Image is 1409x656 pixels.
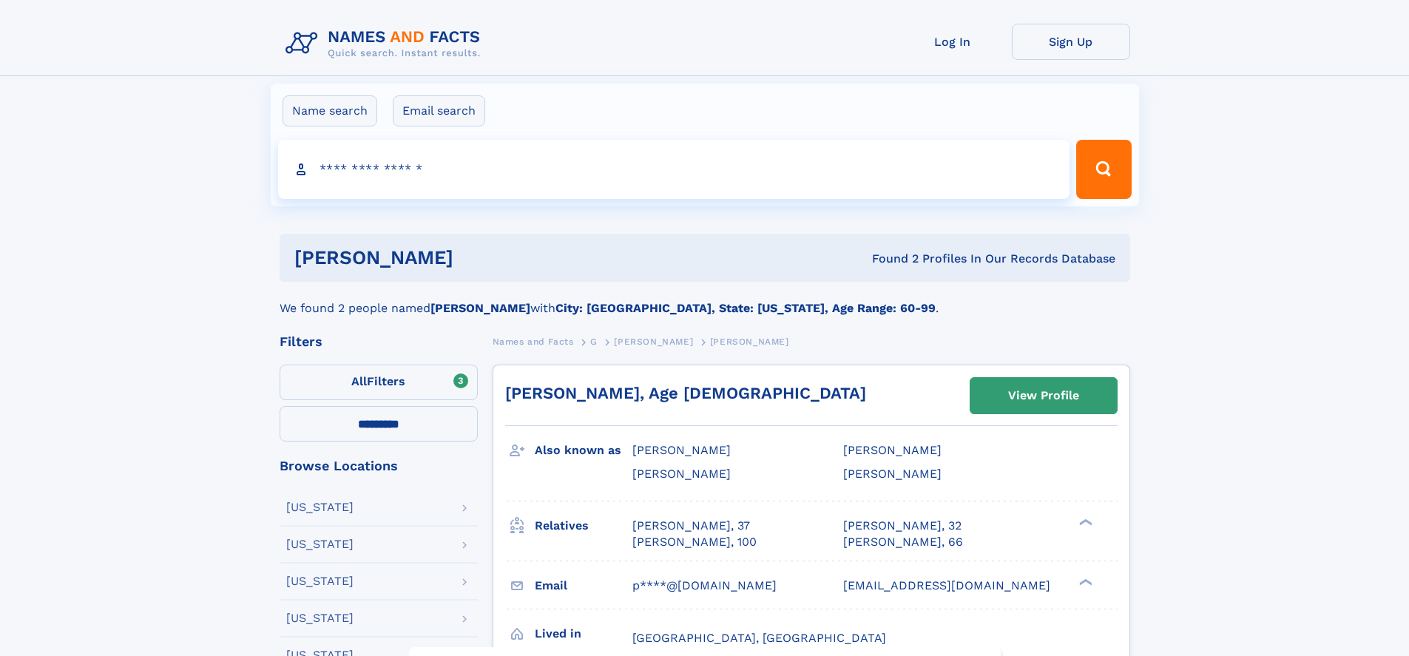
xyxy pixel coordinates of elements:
b: City: [GEOGRAPHIC_DATA], State: [US_STATE], Age Range: 60-99 [555,301,936,315]
a: [PERSON_NAME], 100 [632,534,757,550]
div: View Profile [1008,379,1079,413]
div: ❯ [1075,517,1093,527]
a: [PERSON_NAME], 37 [632,518,750,534]
div: [US_STATE] [286,501,354,513]
div: [US_STATE] [286,612,354,624]
h3: Lived in [535,621,632,646]
a: View Profile [970,378,1117,413]
label: Filters [280,365,478,400]
span: [PERSON_NAME] [710,337,789,347]
a: [PERSON_NAME], 32 [843,518,962,534]
a: Names and Facts [493,332,574,351]
div: [US_STATE] [286,538,354,550]
span: [GEOGRAPHIC_DATA], [GEOGRAPHIC_DATA] [632,631,886,645]
a: G [590,332,598,351]
label: Email search [393,95,485,126]
a: Log In [893,24,1012,60]
h1: [PERSON_NAME] [294,248,663,267]
h3: Relatives [535,513,632,538]
a: [PERSON_NAME] [614,332,693,351]
h3: Also known as [535,438,632,463]
span: All [351,374,367,388]
a: [PERSON_NAME], Age [DEMOGRAPHIC_DATA] [505,384,866,402]
div: Browse Locations [280,459,478,473]
span: [PERSON_NAME] [843,467,942,481]
b: [PERSON_NAME] [430,301,530,315]
span: [PERSON_NAME] [843,443,942,457]
label: Name search [283,95,377,126]
a: Sign Up [1012,24,1130,60]
div: Filters [280,335,478,348]
div: Found 2 Profiles In Our Records Database [663,251,1115,267]
div: [US_STATE] [286,575,354,587]
span: G [590,337,598,347]
img: Logo Names and Facts [280,24,493,64]
h3: Email [535,573,632,598]
span: [EMAIL_ADDRESS][DOMAIN_NAME] [843,578,1050,592]
a: [PERSON_NAME], 66 [843,534,963,550]
div: ❯ [1075,577,1093,586]
input: search input [278,140,1070,199]
span: [PERSON_NAME] [632,467,731,481]
div: We found 2 people named with . [280,282,1130,317]
span: [PERSON_NAME] [614,337,693,347]
button: Search Button [1076,140,1131,199]
span: [PERSON_NAME] [632,443,731,457]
